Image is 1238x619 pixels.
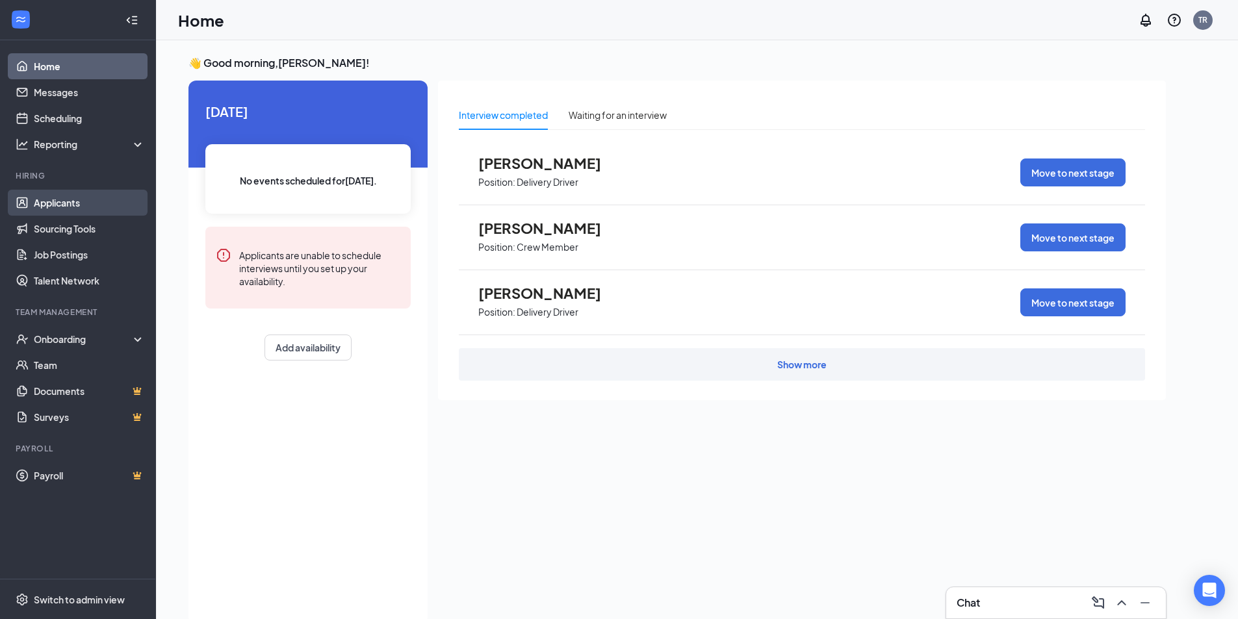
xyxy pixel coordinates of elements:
div: Applicants are unable to schedule interviews until you set up your availability. [239,247,400,288]
button: Add availability [264,335,352,360]
div: Onboarding [34,333,134,346]
a: SurveysCrown [34,404,145,430]
span: [PERSON_NAME] [478,220,621,236]
svg: Analysis [16,138,29,151]
a: Sourcing Tools [34,216,145,242]
button: ComposeMessage [1088,592,1109,613]
p: Delivery Driver [517,176,578,188]
div: Open Intercom Messenger [1194,575,1225,606]
a: Scheduling [34,105,145,131]
div: Reporting [34,138,146,151]
svg: Notifications [1138,12,1154,28]
div: Payroll [16,443,142,454]
a: Messages [34,79,145,105]
p: Position: [478,241,515,253]
svg: ChevronUp [1114,595,1129,611]
button: Minimize [1135,592,1155,613]
div: Interview completed [459,108,548,122]
h3: 👋 Good morning, [PERSON_NAME] ! [188,56,1166,70]
div: Team Management [16,307,142,318]
a: Talent Network [34,268,145,294]
svg: ComposeMessage [1090,595,1106,611]
div: Switch to admin view [34,593,125,606]
span: No events scheduled for [DATE] . [240,173,377,188]
h1: Home [178,9,224,31]
p: Crew Member [517,241,578,253]
div: Show more [777,358,827,371]
svg: Error [216,247,231,263]
svg: QuestionInfo [1167,12,1182,28]
a: Job Postings [34,242,145,268]
div: Hiring [16,170,142,181]
div: Waiting for an interview [569,108,667,122]
a: DocumentsCrown [34,378,145,404]
a: Team [34,352,145,378]
svg: WorkstreamLogo [14,13,27,26]
a: Applicants [34,190,145,216]
span: [PERSON_NAME] [478,155,621,171]
p: Position: [478,306,515,318]
svg: Minimize [1137,595,1153,611]
button: Move to next stage [1020,223,1126,251]
p: Delivery Driver [517,306,578,318]
button: Move to next stage [1020,288,1126,316]
svg: Collapse [125,14,138,27]
h3: Chat [957,596,980,610]
a: PayrollCrown [34,462,145,488]
p: Position: [478,176,515,188]
a: Home [34,53,145,79]
button: Move to next stage [1020,158,1126,186]
span: [DATE] [205,101,411,121]
svg: UserCheck [16,333,29,346]
div: TR [1198,14,1207,25]
span: [PERSON_NAME] [478,284,621,301]
button: ChevronUp [1111,592,1132,613]
svg: Settings [16,593,29,606]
